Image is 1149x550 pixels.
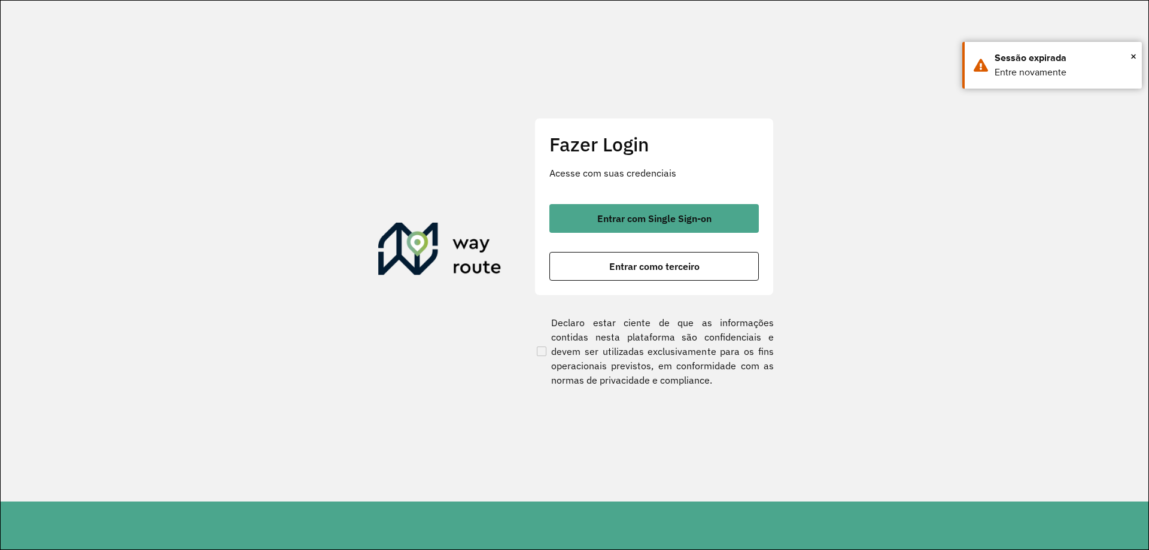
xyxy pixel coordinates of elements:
div: Sessão expirada [995,51,1133,65]
button: button [549,252,759,281]
p: Acesse com suas credenciais [549,166,759,180]
label: Declaro estar ciente de que as informações contidas nesta plataforma são confidenciais e devem se... [534,315,774,387]
button: button [549,204,759,233]
span: × [1130,47,1136,65]
span: Entrar como terceiro [609,262,700,271]
div: Entre novamente [995,65,1133,80]
button: Close [1130,47,1136,65]
span: Entrar com Single Sign-on [597,214,712,223]
h2: Fazer Login [549,133,759,156]
img: Roteirizador AmbevTech [378,223,501,280]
